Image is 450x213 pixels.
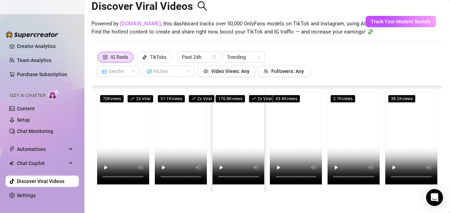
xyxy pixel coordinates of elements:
[211,68,249,74] span: Video Views: Any
[388,95,416,103] span: 38.2K views
[17,144,67,155] span: Automations
[17,106,35,111] a: Content
[6,31,58,38] img: logo-BBDzfeDw.svg
[9,161,14,166] img: Chat Copilot
[17,41,73,52] a: Creator Analytics
[227,52,261,62] span: Trending
[366,16,436,27] button: Track Your Models' Socials
[371,19,431,24] span: Track Your Models' Socials
[120,20,161,27] a: [DOMAIN_NAME]
[191,97,196,101] span: rise
[150,52,166,62] div: TikToks
[103,55,108,60] span: instagram
[426,189,443,206] div: Open Intercom Messenger
[17,193,36,198] a: Settings
[127,95,153,103] span: 2 x Viral
[212,55,216,59] span: calendar
[110,52,128,62] div: IG Reels
[9,146,15,152] span: thunderbolt
[142,55,147,60] span: tik-tok
[330,95,355,103] span: 2.7K views
[10,92,45,99] span: Izzy AI Chatter
[249,95,275,103] span: 2 x Viral
[203,69,208,74] span: eye
[17,178,64,184] a: Discover Viral Videos
[198,66,255,77] button: Video Views: Any
[91,20,408,36] span: Powered by , this dashboard tracks over 50,000 OnlyFans models on TikTok and Instagram, using AI ...
[130,97,134,101] span: rise
[17,69,73,80] a: Purchase Subscription
[100,95,124,103] span: 70K views
[271,68,304,74] span: Followers: Any
[17,117,30,123] a: Setup
[258,66,310,77] button: Followers: Any
[273,95,300,103] span: 43.4K views
[182,52,216,62] span: Past 24h
[264,69,268,74] span: team
[17,128,53,134] a: Chat Monitoring
[48,90,59,100] img: AI Chatter
[252,97,256,101] span: rise
[189,95,215,103] span: 2 x Viral
[197,1,208,11] span: search
[215,95,245,103] span: 176.8K views
[17,158,67,169] span: Chat Copilot
[17,57,51,63] a: Team Analytics
[158,95,185,103] span: 51.1K views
